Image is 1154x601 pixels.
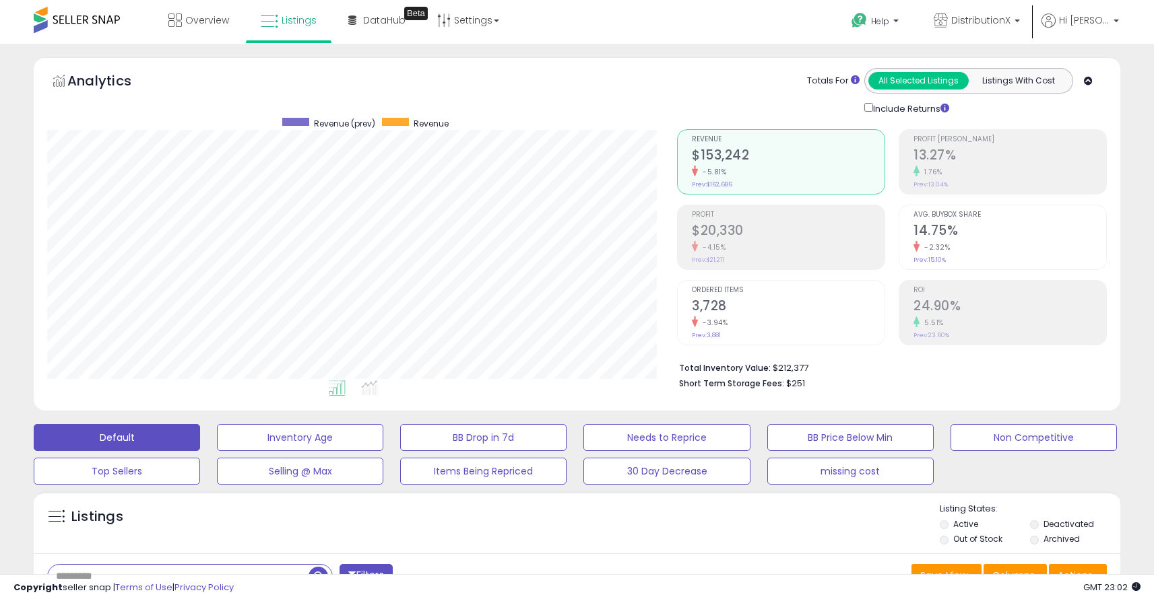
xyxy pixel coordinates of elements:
h5: Listings [71,507,123,526]
button: BB Price Below Min [767,424,934,451]
label: Active [953,518,978,530]
span: Revenue [414,118,449,129]
b: Short Term Storage Fees: [679,378,784,389]
i: Get Help [851,12,868,29]
label: Out of Stock [953,533,1002,544]
span: Avg. Buybox Share [913,211,1106,219]
small: -5.81% [698,167,726,177]
span: Revenue [692,136,885,143]
div: Tooltip anchor [404,7,428,20]
button: Filters [340,564,392,588]
span: DistributionX [951,13,1011,27]
span: Overview [185,13,229,27]
small: Prev: 3,881 [692,331,721,339]
strong: Copyright [13,581,63,594]
h5: Analytics [67,71,158,94]
a: Help [841,2,912,44]
div: seller snap | | [13,581,234,594]
span: Ordered Items [692,287,885,294]
button: Listings With Cost [968,72,1068,90]
button: Needs to Reprice [583,424,750,451]
div: Totals For [807,75,860,87]
button: BB Drop in 7d [400,424,567,451]
span: 2025-08-14 23:02 GMT [1083,581,1141,594]
h2: $20,330 [692,223,885,241]
button: Actions [1049,564,1107,587]
small: Prev: 15.10% [913,256,946,264]
span: Hi [PERSON_NAME] [1059,13,1110,27]
button: Inventory Age [217,424,383,451]
button: 30 Day Decrease [583,458,750,485]
p: Listing States: [940,503,1120,516]
label: Deactivated [1044,518,1094,530]
small: Prev: 23.60% [913,331,949,339]
small: Prev: $21,211 [692,256,724,264]
span: Revenue (prev) [314,118,375,129]
span: ROI [913,287,1106,294]
div: Include Returns [854,100,965,116]
small: Prev: $162,686 [692,180,732,188]
span: $251 [786,377,805,390]
button: missing cost [767,458,934,485]
button: Default [34,424,200,451]
li: $212,377 [679,359,1097,375]
button: Non Competitive [951,424,1117,451]
h2: $153,242 [692,147,885,166]
span: Columns [992,569,1035,582]
b: Total Inventory Value: [679,362,771,374]
button: Save View [911,564,982,587]
small: -2.32% [920,242,950,252]
label: Archived [1044,533,1080,544]
small: Prev: 13.04% [913,180,948,188]
h2: 14.75% [913,223,1106,241]
small: 5.51% [920,318,944,328]
small: -3.94% [698,318,728,328]
button: Items Being Repriced [400,458,567,485]
small: -4.15% [698,242,726,252]
span: Listings [282,13,317,27]
h2: 3,728 [692,298,885,316]
h2: 13.27% [913,147,1106,166]
a: Hi [PERSON_NAME] [1041,13,1119,44]
button: Top Sellers [34,458,200,485]
button: Columns [984,564,1047,587]
span: Profit [692,211,885,219]
h2: 24.90% [913,298,1106,316]
span: Profit [PERSON_NAME] [913,136,1106,143]
span: Help [871,15,889,27]
small: 1.76% [920,167,942,177]
button: Selling @ Max [217,458,383,485]
button: All Selected Listings [868,72,969,90]
span: DataHub [363,13,406,27]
